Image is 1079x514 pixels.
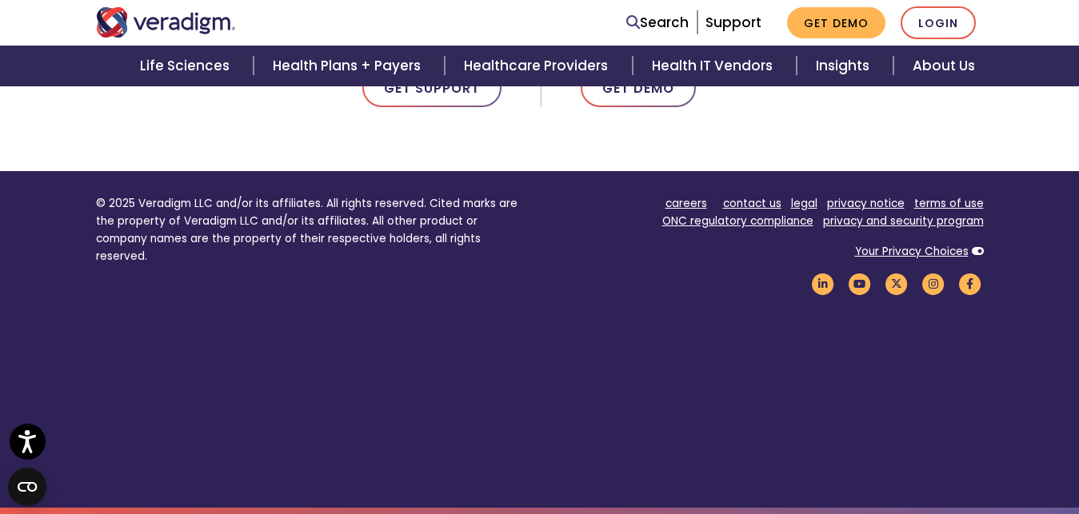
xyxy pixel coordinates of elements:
a: Health IT Vendors [633,46,797,86]
a: Healthcare Providers [445,46,632,86]
a: Veradigm Twitter Link [883,276,910,291]
a: Search [626,12,689,34]
a: privacy notice [827,196,905,211]
a: Veradigm LinkedIn Link [809,276,837,291]
a: About Us [893,46,994,86]
a: ONC regulatory compliance [662,213,813,229]
a: Health Plans + Payers [254,46,445,86]
a: Veradigm YouTube Link [846,276,873,291]
a: Get Demo [581,69,696,107]
a: privacy and security program [823,213,984,229]
img: Veradigm logo [96,7,236,38]
p: © 2025 Veradigm LLC and/or its affiliates. All rights reserved. Cited marks are the property of V... [96,195,528,265]
a: Veradigm Instagram Link [920,276,947,291]
a: Support [705,13,761,32]
a: Insights [797,46,893,86]
a: legal [791,196,817,211]
a: terms of use [914,196,984,211]
a: Get Demo [787,7,885,38]
a: Get Support [362,69,502,107]
a: Life Sciences [121,46,254,86]
a: Veradigm Facebook Link [957,276,984,291]
a: careers [665,196,707,211]
a: Login [901,6,976,39]
button: Open CMP widget [8,468,46,506]
a: Your Privacy Choices [855,244,969,259]
a: contact us [723,196,781,211]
